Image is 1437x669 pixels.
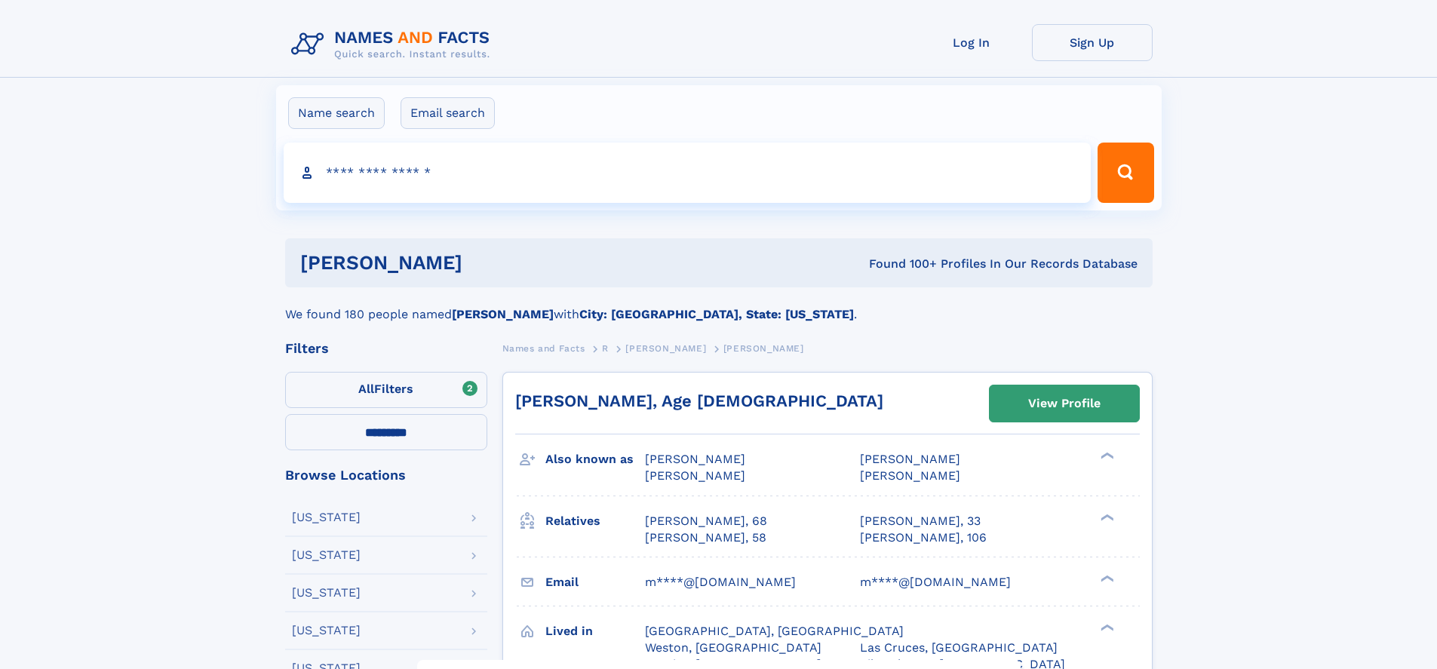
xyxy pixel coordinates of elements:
[625,343,706,354] span: [PERSON_NAME]
[645,529,766,546] a: [PERSON_NAME], 58
[545,508,645,534] h3: Relatives
[911,24,1032,61] a: Log In
[645,624,904,638] span: [GEOGRAPHIC_DATA], [GEOGRAPHIC_DATA]
[665,256,1138,272] div: Found 100+ Profiles In Our Records Database
[545,447,645,472] h3: Also known as
[625,339,706,358] a: [PERSON_NAME]
[860,513,981,529] a: [PERSON_NAME], 33
[502,339,585,358] a: Names and Facts
[292,511,361,523] div: [US_STATE]
[285,24,502,65] img: Logo Names and Facts
[285,372,487,408] label: Filters
[300,253,666,272] h1: [PERSON_NAME]
[602,339,609,358] a: R
[285,342,487,355] div: Filters
[1028,386,1101,421] div: View Profile
[515,391,883,410] a: [PERSON_NAME], Age [DEMOGRAPHIC_DATA]
[285,287,1153,324] div: We found 180 people named with .
[860,452,960,466] span: [PERSON_NAME]
[1098,143,1153,203] button: Search Button
[545,569,645,595] h3: Email
[284,143,1092,203] input: search input
[358,382,374,396] span: All
[1097,622,1115,632] div: ❯
[1097,451,1115,461] div: ❯
[1097,573,1115,583] div: ❯
[1032,24,1153,61] a: Sign Up
[292,587,361,599] div: [US_STATE]
[292,549,361,561] div: [US_STATE]
[645,513,767,529] a: [PERSON_NAME], 68
[860,529,987,546] a: [PERSON_NAME], 106
[401,97,495,129] label: Email search
[645,452,745,466] span: [PERSON_NAME]
[292,625,361,637] div: [US_STATE]
[723,343,804,354] span: [PERSON_NAME]
[579,307,854,321] b: City: [GEOGRAPHIC_DATA], State: [US_STATE]
[860,640,1058,655] span: Las Cruces, [GEOGRAPHIC_DATA]
[288,97,385,129] label: Name search
[452,307,554,321] b: [PERSON_NAME]
[545,618,645,644] h3: Lived in
[285,468,487,482] div: Browse Locations
[645,468,745,483] span: [PERSON_NAME]
[990,385,1139,422] a: View Profile
[1097,512,1115,522] div: ❯
[602,343,609,354] span: R
[645,640,821,655] span: Weston, [GEOGRAPHIC_DATA]
[860,468,960,483] span: [PERSON_NAME]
